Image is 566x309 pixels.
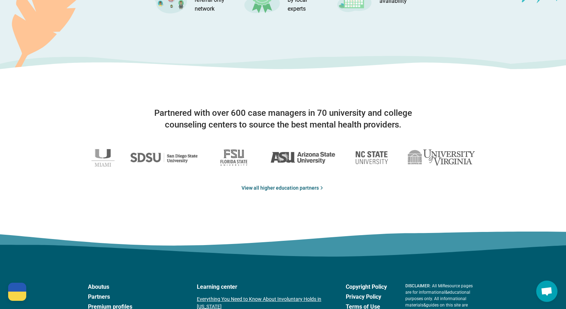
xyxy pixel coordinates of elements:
a: Learning center [197,283,327,291]
a: Aboutus [88,283,178,291]
img: San Diego State University [130,150,198,166]
div: Open chat [536,281,557,302]
a: Privacy Policy [346,293,387,301]
p: Partnered with over 600 case managers in 70 university and college counseling centers to source t... [141,107,425,131]
img: University of Miami [91,149,115,167]
a: View all higher education partners [242,184,324,192]
img: Arizona State University [270,151,335,164]
img: University of Virginia [408,150,475,166]
img: North Carolina State University [351,148,392,168]
span: DISCLAIMER [405,283,430,288]
a: Copyright Policy [346,283,387,291]
a: Partners [88,293,178,301]
img: Florida State University [213,145,255,170]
